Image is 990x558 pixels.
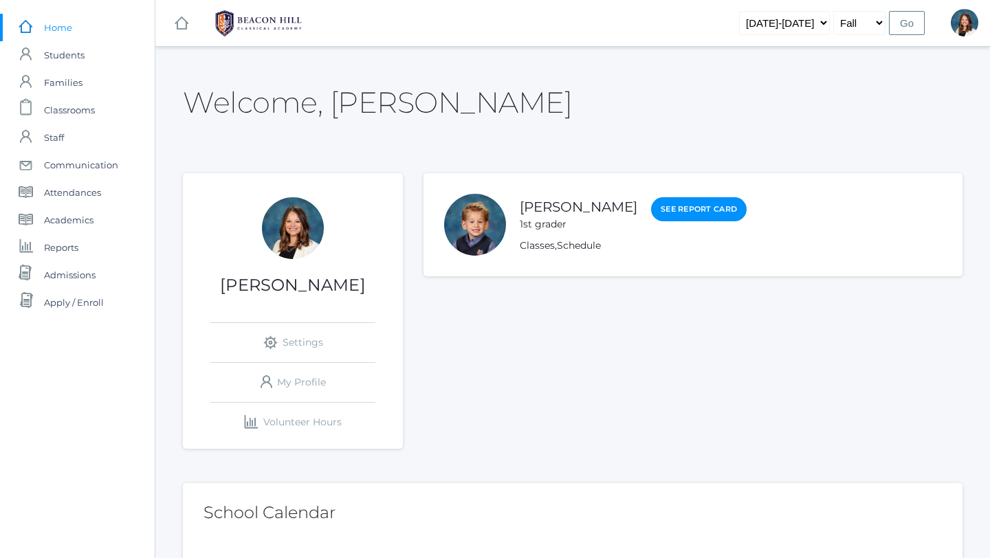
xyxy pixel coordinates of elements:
[44,234,78,261] span: Reports
[262,197,324,259] div: Teresa Deutsch
[44,206,93,234] span: Academics
[207,6,310,41] img: 1_BHCALogos-05.png
[444,194,506,256] div: Nolan Alstot
[44,261,96,289] span: Admissions
[210,363,375,402] a: My Profile
[44,69,82,96] span: Families
[520,238,747,253] div: ,
[203,504,942,522] h2: School Calendar
[951,9,978,36] div: Teresa Deutsch
[44,41,85,69] span: Students
[183,276,403,294] h1: [PERSON_NAME]
[520,199,637,215] a: [PERSON_NAME]
[210,403,375,442] a: Volunteer Hours
[44,151,118,179] span: Communication
[557,239,601,252] a: Schedule
[651,197,747,221] a: See Report Card
[520,217,637,232] div: 1st grader
[183,87,572,118] h2: Welcome, [PERSON_NAME]
[44,124,64,151] span: Staff
[44,179,101,206] span: Attendances
[520,239,555,252] a: Classes
[889,11,925,35] input: Go
[44,14,72,41] span: Home
[44,289,104,316] span: Apply / Enroll
[44,96,95,124] span: Classrooms
[210,323,375,362] a: Settings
